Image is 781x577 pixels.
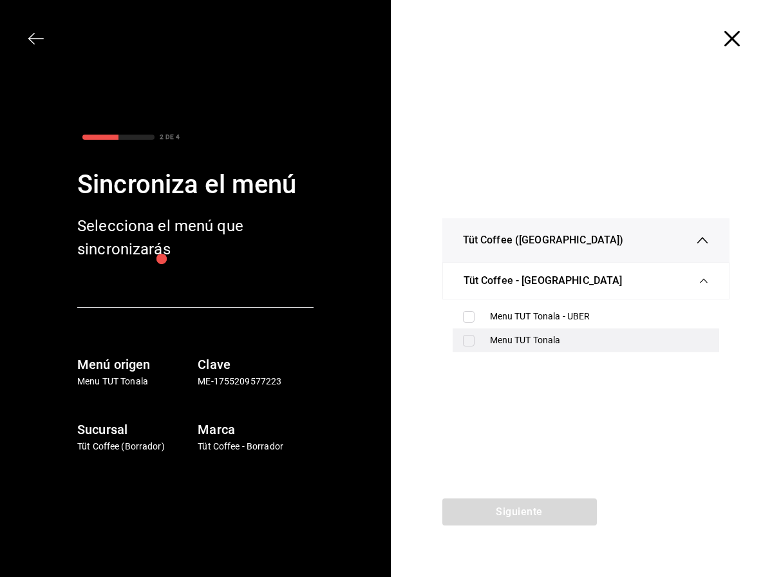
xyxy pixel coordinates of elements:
[160,132,180,142] div: 2 DE 4
[198,419,313,440] h6: Marca
[198,375,313,388] p: ME-1755209577223
[198,440,313,453] p: Tüt Coffee - Borrador
[77,375,193,388] p: Menu TUT Tonala
[463,232,624,248] span: Tüt Coffee ([GEOGRAPHIC_DATA])
[77,419,193,440] h6: Sucursal
[77,214,283,261] div: Selecciona el menú que sincronizarás
[77,166,314,204] div: Sincroniza el menú
[77,354,193,375] h6: Menú origen
[490,310,710,323] div: Menu TUT Tonala - UBER
[464,273,623,288] span: Tüt Coffee - [GEOGRAPHIC_DATA]
[490,334,710,347] div: Menu TUT Tonala
[77,440,193,453] p: Tüt Coffee (Borrador)
[198,354,313,375] h6: Clave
